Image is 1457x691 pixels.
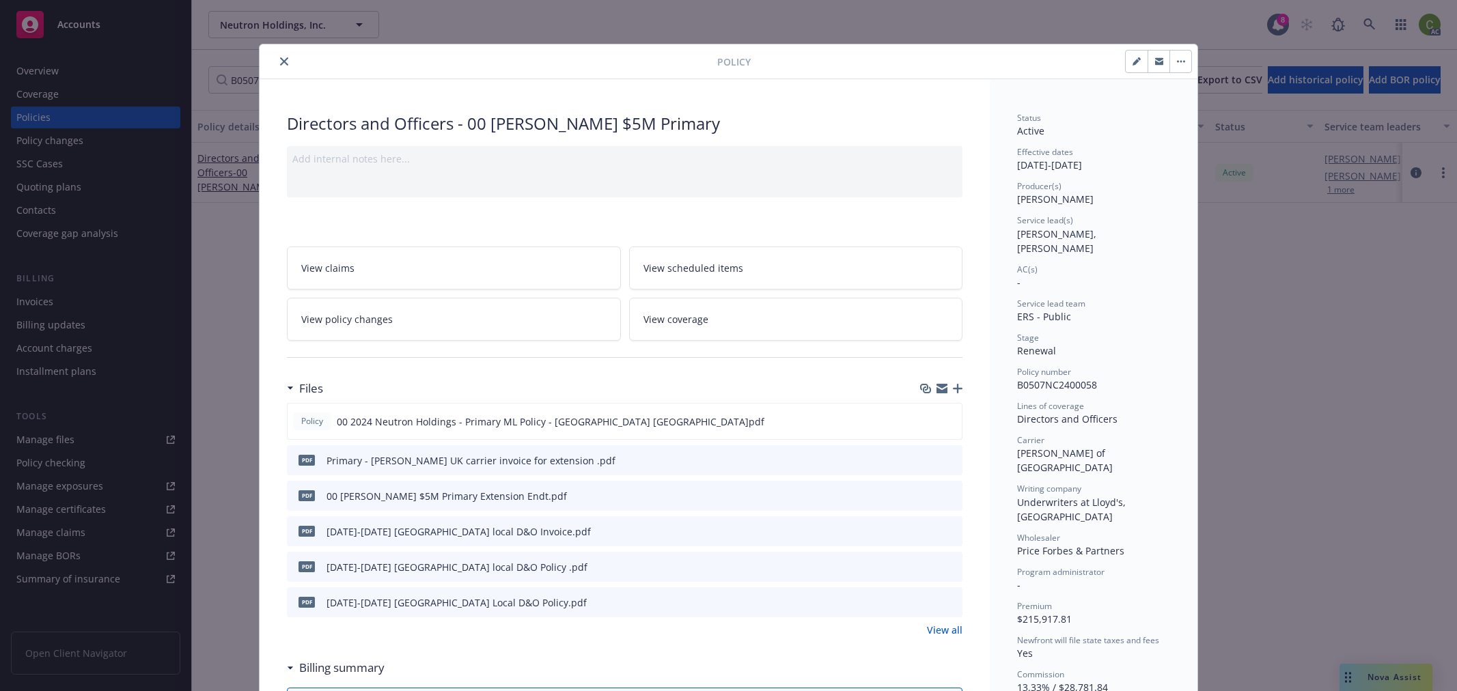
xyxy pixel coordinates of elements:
[299,455,315,465] span: pdf
[927,623,962,637] a: View all
[944,414,956,429] button: preview file
[1017,332,1039,343] span: Stage
[1017,146,1073,158] span: Effective dates
[923,453,934,468] button: download file
[301,261,355,275] span: View claims
[299,490,315,500] span: pdf
[922,414,933,429] button: download file
[327,595,587,610] div: [DATE]-[DATE] [GEOGRAPHIC_DATA] Local D&O Policy.pdf
[299,380,323,397] h3: Files
[643,261,743,275] span: View scheduled items
[299,659,385,677] h3: Billing summary
[945,453,957,468] button: preview file
[945,489,957,503] button: preview file
[327,560,587,574] div: [DATE]-[DATE] [GEOGRAPHIC_DATA] local D&O Policy .pdf
[945,595,957,610] button: preview file
[629,246,963,290] a: View scheduled items
[1017,496,1128,523] span: Underwriters at Lloyd's, [GEOGRAPHIC_DATA]
[717,55,751,69] span: Policy
[1017,612,1072,625] span: $215,917.81
[276,53,292,70] button: close
[1017,483,1081,494] span: Writing company
[1017,600,1052,612] span: Premium
[1017,112,1041,124] span: Status
[1017,124,1044,137] span: Active
[337,414,764,429] span: 00 2024 Neutron Holdings - Primary ML Policy - [GEOGRAPHIC_DATA] [GEOGRAPHIC_DATA]pdf
[327,453,615,468] div: Primary - [PERSON_NAME] UK carrier invoice for extension .pdf
[643,312,708,326] span: View coverage
[299,415,326,427] span: Policy
[1017,578,1021,591] span: -
[1017,227,1099,255] span: [PERSON_NAME], [PERSON_NAME]
[299,597,315,607] span: pdf
[327,489,567,503] div: 00 [PERSON_NAME] $5M Primary Extension Endt.pdf
[1017,193,1094,206] span: [PERSON_NAME]
[287,298,621,341] a: View policy changes
[292,152,957,166] div: Add internal notes here...
[923,489,934,503] button: download file
[923,560,934,574] button: download file
[629,298,963,341] a: View coverage
[1017,378,1097,391] span: B0507NC2400058
[327,524,591,539] div: [DATE]-[DATE] [GEOGRAPHIC_DATA] local D&O Invoice.pdf
[1017,264,1038,275] span: AC(s)
[1017,310,1071,323] span: ERS - Public
[299,526,315,536] span: pdf
[287,659,385,677] div: Billing summary
[1017,532,1060,544] span: Wholesaler
[287,112,962,135] div: Directors and Officers - 00 [PERSON_NAME] $5M Primary
[1017,566,1105,578] span: Program administrator
[1017,214,1073,226] span: Service lead(s)
[945,560,957,574] button: preview file
[923,595,934,610] button: download file
[301,312,393,326] span: View policy changes
[1017,298,1085,309] span: Service lead team
[1017,434,1044,446] span: Carrier
[1017,447,1113,474] span: [PERSON_NAME] of [GEOGRAPHIC_DATA]
[1017,400,1084,412] span: Lines of coverage
[1017,366,1071,378] span: Policy number
[1017,344,1056,357] span: Renewal
[923,524,934,539] button: download file
[1017,634,1159,646] span: Newfront will file state taxes and fees
[1017,276,1021,289] span: -
[1017,146,1170,172] div: [DATE] - [DATE]
[287,380,323,397] div: Files
[1017,647,1033,660] span: Yes
[1017,544,1124,557] span: Price Forbes & Partners
[945,524,957,539] button: preview file
[299,561,315,572] span: pdf
[1017,180,1061,192] span: Producer(s)
[1017,412,1170,426] div: Directors and Officers
[1017,668,1064,680] span: Commission
[287,246,621,290] a: View claims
